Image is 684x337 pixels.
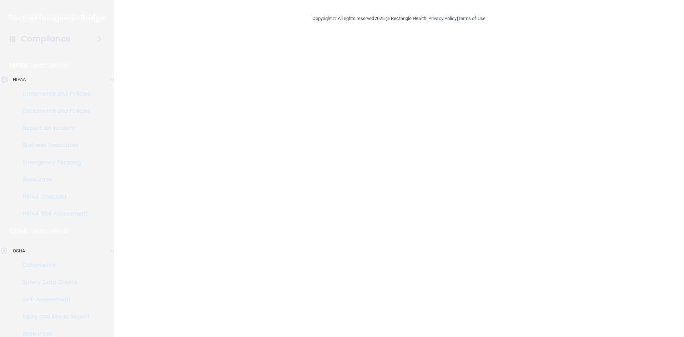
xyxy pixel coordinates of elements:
[5,193,102,200] p: HIPAA Checklist
[21,34,71,44] h4: Compliance
[13,247,25,255] p: OSHA
[5,279,102,286] p: Safety Data Sheets
[5,142,102,149] p: Business Associates
[428,16,457,21] a: Privacy Policy
[5,90,102,97] p: Documents and Policies
[269,7,529,30] div: Copyright © All rights reserved 2025 @ Rectangle Health | |
[458,16,486,21] a: Terms of Use
[31,61,69,70] p: Learn More!
[5,313,102,320] p: Injury and Illness Report
[13,75,26,84] p: HIPAA
[5,296,102,303] p: Self-Assessment
[31,227,69,235] p: Learn More!
[5,159,102,166] p: Emergency Planning
[5,125,102,132] p: Report an Incident
[5,210,102,217] p: HIPAA Risk Assessment
[5,107,102,115] p: Documents and Policies
[10,227,27,235] p: OSHA
[5,262,102,269] p: Documents
[5,176,102,183] p: Resources
[10,61,28,70] p: HIPAA
[9,11,106,25] img: PMB logo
